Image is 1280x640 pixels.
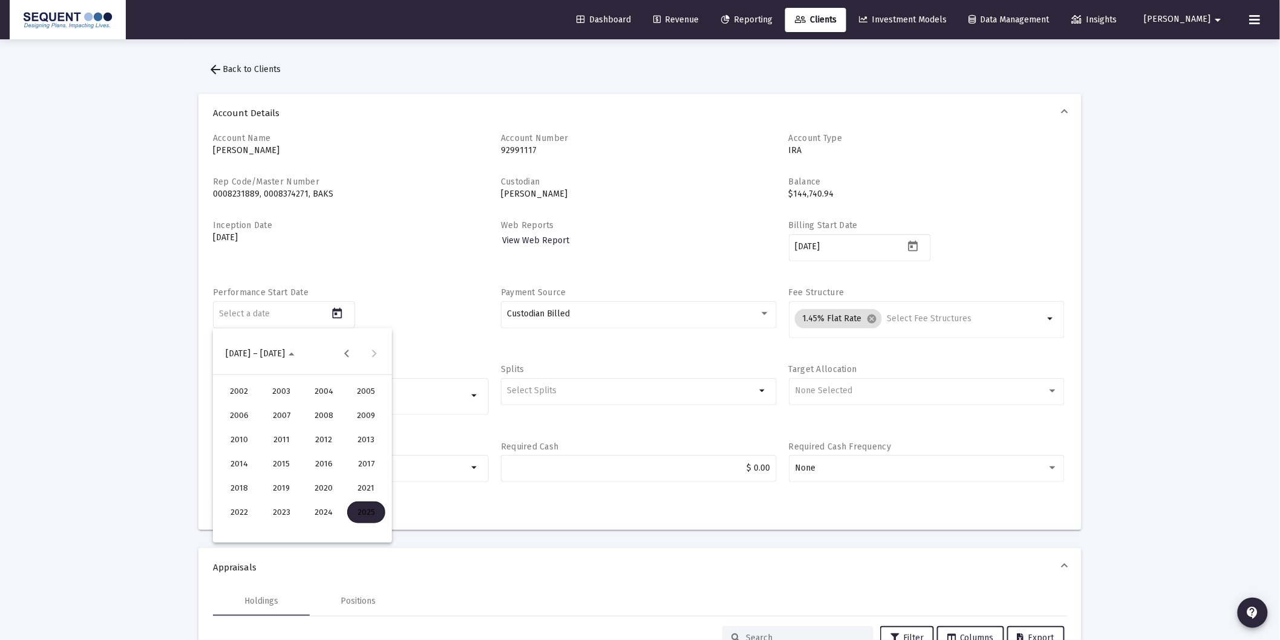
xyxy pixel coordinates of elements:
[347,501,385,523] div: 2025
[345,379,387,403] button: 2005
[302,379,345,403] button: 2004
[260,428,302,452] button: 2011
[220,453,258,475] div: 2014
[347,453,385,475] div: 2017
[345,428,387,452] button: 2013
[302,500,345,524] button: 2024
[263,405,301,426] div: 2007
[217,342,304,366] button: Choose date
[347,405,385,426] div: 2009
[263,453,301,475] div: 2015
[347,429,385,451] div: 2013
[345,403,387,428] button: 2009
[347,477,385,499] div: 2021
[263,501,301,523] div: 2023
[218,403,260,428] button: 2006
[305,477,343,499] div: 2020
[362,342,386,366] button: Next 24 years
[263,380,301,402] div: 2003
[305,405,343,426] div: 2008
[263,429,301,451] div: 2011
[218,428,260,452] button: 2010
[260,500,302,524] button: 2023
[260,379,302,403] button: 2003
[260,452,302,476] button: 2015
[305,501,343,523] div: 2024
[302,452,345,476] button: 2016
[305,453,343,475] div: 2016
[347,380,385,402] div: 2005
[345,452,387,476] button: 2017
[345,476,387,500] button: 2021
[305,380,343,402] div: 2004
[226,348,286,359] span: [DATE] – [DATE]
[220,477,258,499] div: 2018
[302,403,345,428] button: 2008
[218,500,260,524] button: 2022
[218,452,260,476] button: 2014
[305,429,343,451] div: 2012
[345,500,387,524] button: 2025
[260,476,302,500] button: 2019
[220,405,258,426] div: 2006
[302,476,345,500] button: 2020
[218,379,260,403] button: 2002
[220,501,258,523] div: 2022
[260,403,302,428] button: 2007
[335,342,359,366] button: Previous 24 years
[302,428,345,452] button: 2012
[220,429,258,451] div: 2010
[220,380,258,402] div: 2002
[218,476,260,500] button: 2018
[263,477,301,499] div: 2019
